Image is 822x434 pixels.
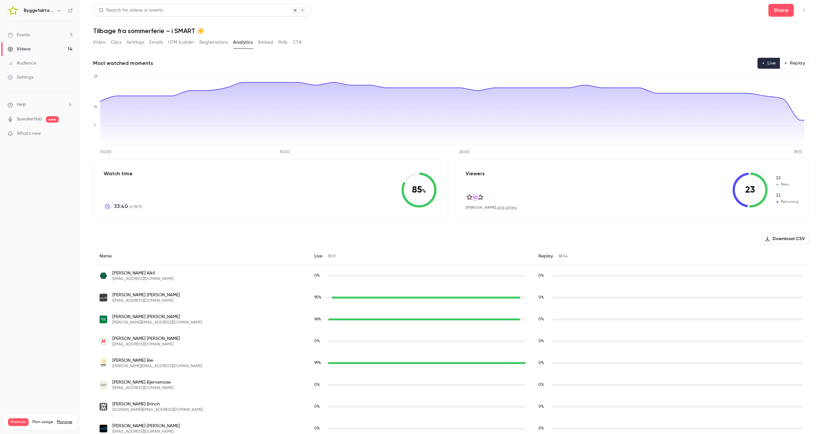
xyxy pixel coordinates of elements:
img: gk.dk [100,316,107,323]
span: [EMAIL_ADDRESS][DOMAIN_NAME] [112,386,173,391]
img: hth.dk [100,337,107,345]
span: 0 % [538,361,544,365]
div: Live [308,248,532,265]
span: 33:40 [114,203,128,210]
span: Replay watch time [538,317,549,322]
span: Returning [775,193,799,198]
span: 0 % [314,383,320,387]
button: Download CSV [762,234,809,244]
a: and others [497,206,517,210]
span: Live watch time [314,360,325,366]
span: [PERSON_NAME][EMAIL_ADDRESS][DOMAIN_NAME] [112,320,202,325]
span: 0 % [538,317,544,321]
button: Clips [111,37,121,48]
span: Live watch time [314,404,325,410]
span: [PERSON_NAME] Alkil [112,270,173,276]
span: Replay watch time [538,426,549,431]
h6: Byggefakta | Powered by Hubexo [24,7,54,14]
img: hubexo.com [466,194,473,201]
img: signafilm.dk [100,359,107,367]
p: Watch time [104,170,142,178]
span: 0 % [538,274,544,278]
span: 0 % [538,383,544,387]
span: [PERSON_NAME] [PERSON_NAME] [112,292,180,298]
button: Analytics [233,37,253,48]
span: 0 % [314,274,320,278]
li: help-dropdown-opener [8,101,73,108]
div: ja@danskcelleglas.dk [93,265,809,287]
p: Viewers [466,170,485,178]
span: [PERSON_NAME] [PERSON_NAME] [112,423,180,429]
button: Replay [780,58,809,69]
tspan: 14 [94,105,97,109]
img: sweco.dk [100,294,107,301]
span: 99 % [314,361,321,365]
button: UTM builder [168,37,194,48]
span: [EMAIL_ADDRESS][DOMAIN_NAME] [112,342,180,347]
img: windowmaster.com [100,403,107,411]
div: Audience [8,60,36,66]
span: Live watch time [314,273,325,279]
div: moan@hth.dk [93,330,809,352]
span: [PERSON_NAME] [PERSON_NAME] [112,314,202,320]
span: Live watch time [314,295,325,300]
h1: Tilbage fra sommerferie – i SMART ☀️ [93,27,809,35]
img: tab_keywords_by_traffic_grey.svg [64,37,69,42]
span: Returning [775,199,799,205]
button: Embed [258,37,273,48]
span: [EMAIL_ADDRESS][DOMAIN_NAME] [112,276,173,282]
tspan: 20:00 [459,150,470,154]
span: Plan usage [32,420,53,425]
button: Share [768,4,794,17]
div: Search for videos or events [99,7,163,14]
div: , [466,205,517,210]
span: [PERSON_NAME] Bjernemose [112,379,173,386]
div: Name [93,248,308,265]
img: danskcelleglas.dk [100,272,107,280]
tspan: 39:13 [794,150,802,154]
div: Domain Overview [24,38,57,42]
div: pbr.dk@windowmaster.com [93,396,809,418]
span: New [775,175,799,181]
button: Emails [149,37,163,48]
div: Events [8,32,30,38]
span: [EMAIL_ADDRESS][DOMAIN_NAME] [112,298,180,303]
span: What's new [17,130,41,137]
span: 96 % [314,317,321,321]
span: 0 % [314,427,320,430]
span: Replay watch time [538,273,549,279]
span: [PERSON_NAME] Bie [112,357,202,364]
img: areco.dk [100,425,107,432]
button: Settings [127,37,144,48]
tspan: 00:00 [100,150,111,154]
span: Replay watch time [538,295,549,300]
tspan: 7 [94,124,96,128]
img: tab_domain_overview_orange.svg [17,37,22,42]
button: Registrations [199,37,228,48]
div: v 4.0.25 [18,10,31,15]
div: jens.ole@signafilm.dk [93,352,809,374]
tspan: 25 [94,75,98,79]
span: [PERSON_NAME] [466,205,496,210]
span: 39:13 [328,255,336,258]
a: Manage [57,420,72,425]
span: Replay watch time [538,338,549,344]
span: 0 % [538,405,544,409]
div: ellenandersen.alstrup@sweco.dk [93,287,809,308]
img: ampell.dk [100,381,107,389]
img: website_grey.svg [10,17,15,22]
div: Videos [8,46,31,52]
span: Replay watch time [538,382,549,388]
span: 38:54 [558,255,568,258]
button: Polls [278,37,288,48]
div: Keywords by Traffic [71,38,108,42]
img: logo_orange.svg [10,10,15,15]
button: CTA [293,37,302,48]
button: Top Bar Actions [799,5,809,15]
span: AD [472,195,478,200]
span: Premium [8,418,29,426]
span: Live watch time [314,426,325,431]
p: of 39:13 [114,203,142,210]
span: Live watch time [314,338,325,344]
span: new [46,116,59,123]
